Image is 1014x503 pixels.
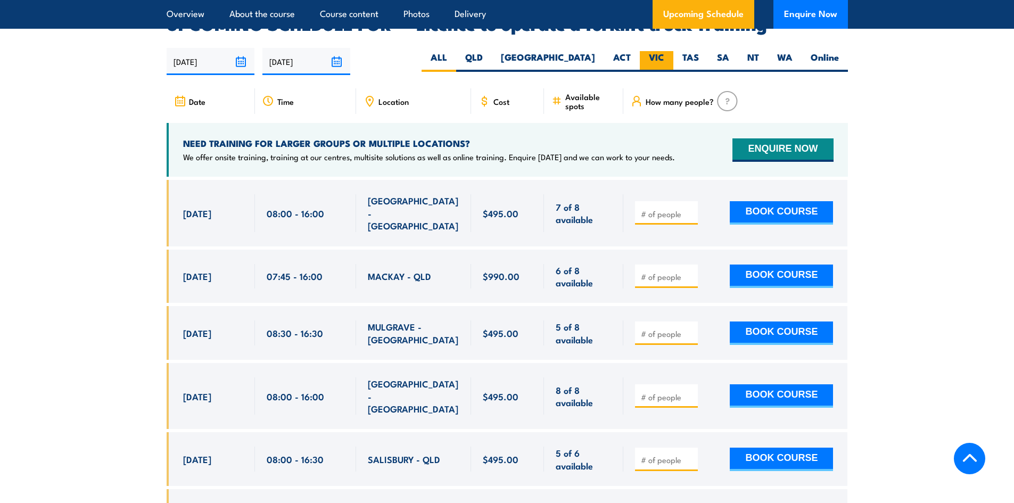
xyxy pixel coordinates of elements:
input: # of people [641,455,694,465]
button: BOOK COURSE [730,321,833,345]
button: BOOK COURSE [730,384,833,408]
label: WA [768,51,802,72]
span: MACKAY - QLD [368,270,431,282]
button: BOOK COURSE [730,265,833,288]
button: ENQUIRE NOW [732,138,833,162]
label: Online [802,51,848,72]
span: MULGRAVE - [GEOGRAPHIC_DATA] [368,320,459,345]
span: 07:45 - 16:00 [267,270,323,282]
label: ALL [422,51,456,72]
span: $495.00 [483,207,518,219]
span: Location [378,97,409,106]
span: 7 of 8 available [556,201,612,226]
span: $990.00 [483,270,520,282]
input: # of people [641,271,694,282]
span: Time [277,97,294,106]
span: [DATE] [183,207,211,219]
p: We offer onsite training, training at our centres, multisite solutions as well as online training... [183,152,675,162]
span: [DATE] [183,453,211,465]
h2: UPCOMING SCHEDULE FOR - "Licence to operate a forklift truck Training" [167,16,848,31]
span: [GEOGRAPHIC_DATA] - [GEOGRAPHIC_DATA] [368,194,459,232]
span: [DATE] [183,327,211,339]
label: [GEOGRAPHIC_DATA] [492,51,604,72]
span: $495.00 [483,327,518,339]
span: 08:00 - 16:00 [267,207,324,219]
span: 08:00 - 16:00 [267,390,324,402]
label: TAS [673,51,708,72]
span: 8 of 8 available [556,384,612,409]
input: To date [262,48,350,75]
label: SA [708,51,738,72]
button: BOOK COURSE [730,448,833,471]
input: From date [167,48,254,75]
span: $495.00 [483,453,518,465]
button: BOOK COURSE [730,201,833,225]
span: [DATE] [183,390,211,402]
span: Cost [493,97,509,106]
label: VIC [640,51,673,72]
span: How many people? [646,97,714,106]
span: [GEOGRAPHIC_DATA] - [GEOGRAPHIC_DATA] [368,377,459,415]
span: 08:00 - 16:30 [267,453,324,465]
span: SALISBURY - QLD [368,453,440,465]
span: 5 of 6 available [556,447,612,472]
span: [DATE] [183,270,211,282]
span: 6 of 8 available [556,264,612,289]
span: $495.00 [483,390,518,402]
span: Available spots [565,92,616,110]
input: # of people [641,328,694,339]
label: QLD [456,51,492,72]
label: NT [738,51,768,72]
label: ACT [604,51,640,72]
span: 08:30 - 16:30 [267,327,323,339]
span: 5 of 8 available [556,320,612,345]
input: # of people [641,209,694,219]
span: Date [189,97,205,106]
input: # of people [641,392,694,402]
h4: NEED TRAINING FOR LARGER GROUPS OR MULTIPLE LOCATIONS? [183,137,675,149]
